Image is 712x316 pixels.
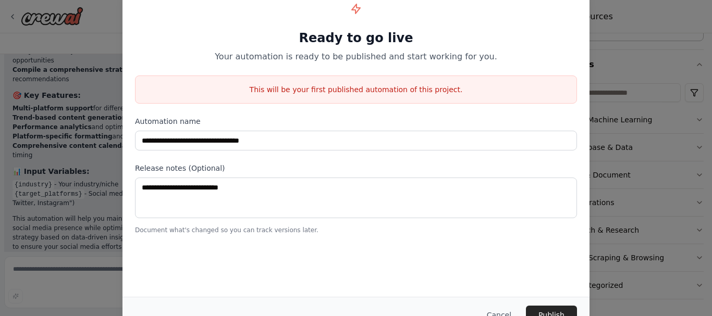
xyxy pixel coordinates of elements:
[135,226,577,234] p: Document what's changed so you can track versions later.
[135,116,577,127] label: Automation name
[135,163,577,173] label: Release notes (Optional)
[136,84,576,95] p: This will be your first published automation of this project.
[135,30,577,46] h1: Ready to go live
[135,50,577,63] p: Your automation is ready to be published and start working for you.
